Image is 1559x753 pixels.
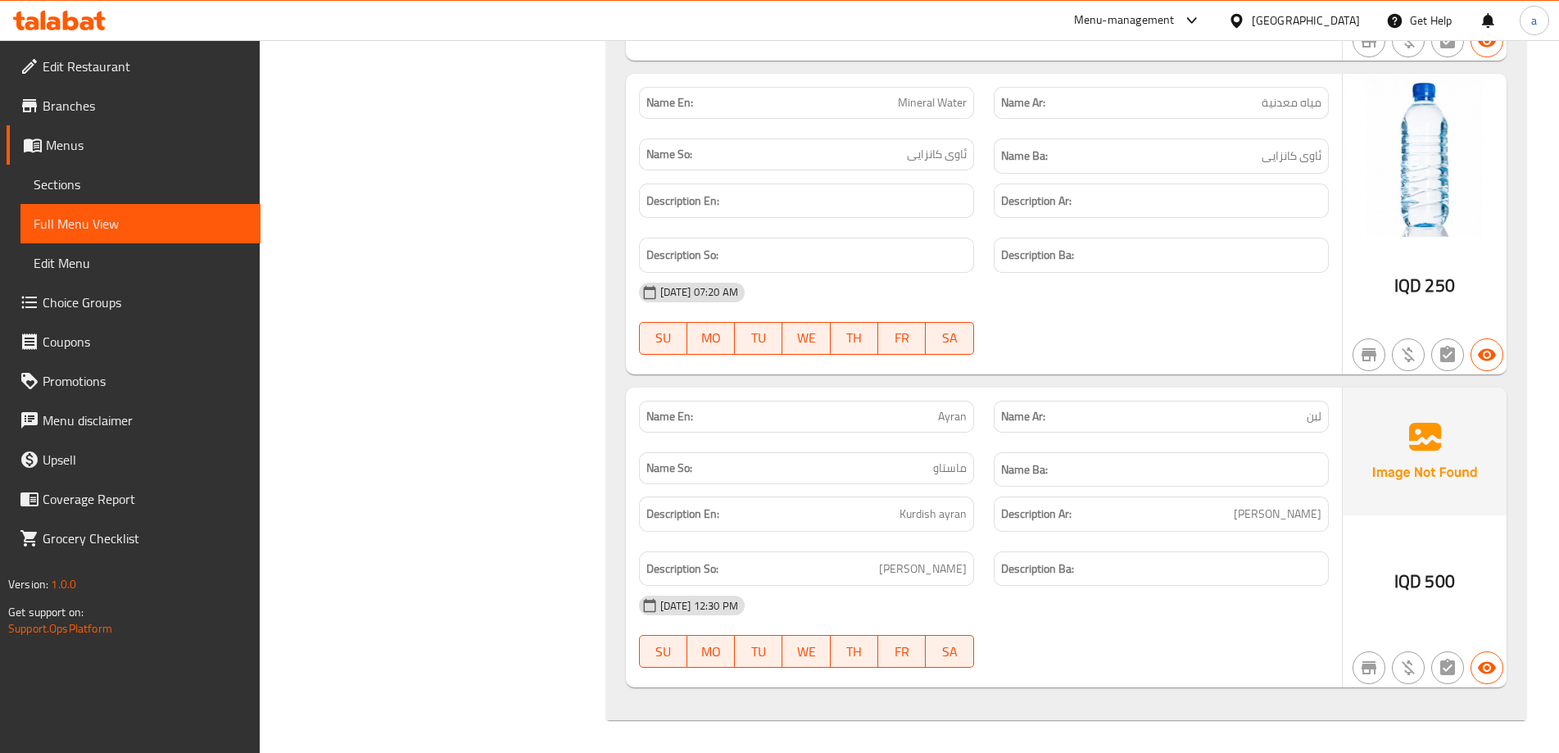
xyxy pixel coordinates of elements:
[34,253,247,273] span: Edit Menu
[831,635,878,668] button: TH
[1392,651,1425,684] button: Purchased item
[933,460,967,477] span: ماستاو
[735,322,782,355] button: TU
[1425,270,1454,302] span: 250
[1001,245,1074,265] strong: Description Ba:
[932,326,967,350] span: SA
[1343,74,1507,237] img: %D9%85%D8%A7%D8%A1637947659026916870.jpg
[7,361,261,401] a: Promotions
[46,135,247,155] span: Menus
[8,601,84,623] span: Get support on:
[687,322,735,355] button: MO
[646,460,692,477] strong: Name So:
[898,94,967,111] span: Mineral Water
[741,326,776,350] span: TU
[831,322,878,355] button: TH
[1431,338,1464,371] button: Not has choices
[20,165,261,204] a: Sections
[885,640,919,664] span: FR
[639,322,687,355] button: SU
[654,598,745,614] span: [DATE] 12:30 PM
[7,440,261,479] a: Upsell
[43,411,247,430] span: Menu disclaimer
[1001,191,1072,211] strong: Description Ar:
[7,401,261,440] a: Menu disclaimer
[1353,651,1385,684] button: Not branch specific item
[1001,94,1045,111] strong: Name Ar:
[926,635,973,668] button: SA
[1392,338,1425,371] button: Purchased item
[1531,11,1537,29] span: a
[741,640,776,664] span: TU
[8,618,112,639] a: Support.OpsPlatform
[694,640,728,664] span: MO
[1234,504,1321,524] span: لبن كردي
[782,322,830,355] button: WE
[646,191,719,211] strong: Description En:
[7,125,261,165] a: Menus
[8,574,48,595] span: Version:
[43,57,247,76] span: Edit Restaurant
[907,146,967,163] span: ئاوی کانزایی
[789,640,823,664] span: WE
[43,450,247,469] span: Upsell
[646,559,718,579] strong: Description So:
[879,559,967,579] span: ماستاوی کوردی
[938,408,967,425] span: Ayran
[900,504,967,524] span: Kurdish ayran
[837,640,872,664] span: TH
[7,479,261,519] a: Coverage Report
[7,322,261,361] a: Coupons
[1431,25,1464,57] button: Not has choices
[646,326,681,350] span: SU
[1262,146,1321,166] span: ئاوی کانزایی
[926,322,973,355] button: SA
[1001,460,1048,480] strong: Name Ba:
[43,332,247,352] span: Coupons
[7,47,261,86] a: Edit Restaurant
[1353,338,1385,371] button: Not branch specific item
[1394,270,1421,302] span: IQD
[646,146,692,163] strong: Name So:
[1262,94,1321,111] span: مياه معدنية
[43,489,247,509] span: Coverage Report
[43,371,247,391] span: Promotions
[1001,504,1072,524] strong: Description Ar:
[1471,25,1503,57] button: Available
[1431,651,1464,684] button: Not has choices
[51,574,76,595] span: 1.0.0
[1471,338,1503,371] button: Available
[43,293,247,312] span: Choice Groups
[646,504,719,524] strong: Description En:
[1471,651,1503,684] button: Available
[646,94,693,111] strong: Name En:
[878,635,926,668] button: FR
[1001,408,1045,425] strong: Name Ar:
[646,245,718,265] strong: Description So:
[1394,565,1421,597] span: IQD
[34,175,247,194] span: Sections
[694,326,728,350] span: MO
[782,635,830,668] button: WE
[1307,408,1321,425] span: لبن
[7,283,261,322] a: Choice Groups
[1343,388,1507,515] img: Ae5nvW7+0k+MAAAAAElFTkSuQmCC
[654,284,745,300] span: [DATE] 07:20 AM
[687,635,735,668] button: MO
[878,322,926,355] button: FR
[735,635,782,668] button: TU
[43,528,247,548] span: Grocery Checklist
[1001,146,1048,166] strong: Name Ba:
[885,326,919,350] span: FR
[1392,25,1425,57] button: Purchased item
[1252,11,1360,29] div: [GEOGRAPHIC_DATA]
[20,243,261,283] a: Edit Menu
[789,326,823,350] span: WE
[1425,565,1454,597] span: 500
[1074,11,1175,30] div: Menu-management
[646,640,681,664] span: SU
[43,96,247,116] span: Branches
[34,214,247,234] span: Full Menu View
[20,204,261,243] a: Full Menu View
[837,326,872,350] span: TH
